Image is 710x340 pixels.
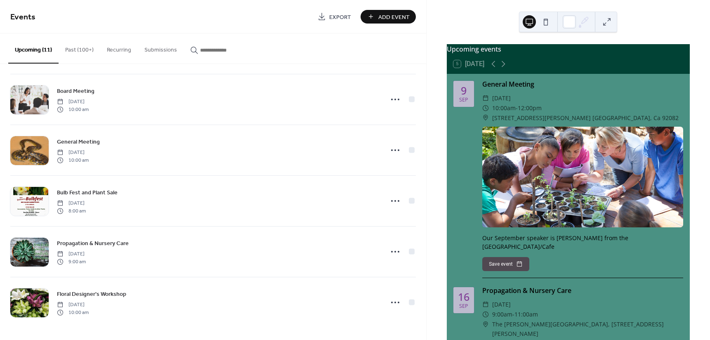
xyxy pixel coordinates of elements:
[57,258,86,265] span: 9:00 am
[329,13,351,21] span: Export
[57,207,86,215] span: 8:00 am
[57,137,100,146] a: General Meeting
[482,286,683,295] div: Propagation & Nursery Care
[518,103,542,113] span: 12:00pm
[482,93,489,103] div: ​
[459,97,468,103] div: Sep
[512,309,514,319] span: -
[57,289,126,299] a: Floral Designer's Workshop
[482,300,489,309] div: ​
[361,10,416,24] button: Add Event
[516,103,518,113] span: -
[492,113,679,123] span: [STREET_ADDRESS][PERSON_NAME] [GEOGRAPHIC_DATA], Ca 92082
[482,79,683,89] div: General Meeting
[57,98,89,106] span: [DATE]
[57,156,89,164] span: 10:00 am
[8,33,59,64] button: Upcoming (11)
[311,10,357,24] a: Export
[482,234,683,251] div: Our September speaker is [PERSON_NAME] from the [GEOGRAPHIC_DATA]/Cafe
[492,103,516,113] span: 10:00am
[492,93,511,103] span: [DATE]
[378,13,410,21] span: Add Event
[447,44,690,54] div: Upcoming events
[459,304,468,309] div: Sep
[482,319,489,329] div: ​
[10,9,35,25] span: Events
[57,200,86,207] span: [DATE]
[461,85,467,96] div: 9
[57,290,126,299] span: Floral Designer's Workshop
[492,300,511,309] span: [DATE]
[482,309,489,319] div: ​
[57,188,118,197] a: Bulb Fest and Plant Sale
[57,239,129,248] span: Propagation & Nursery Care
[57,301,89,309] span: [DATE]
[57,87,94,96] span: Board Meeting
[100,33,138,63] button: Recurring
[57,106,89,113] span: 10:00 am
[482,257,529,271] button: Save event
[57,238,129,248] a: Propagation & Nursery Care
[482,103,489,113] div: ​
[458,292,469,302] div: 16
[482,113,489,123] div: ​
[492,309,512,319] span: 9:00am
[59,33,100,63] button: Past (100+)
[57,309,89,316] span: 10:00 am
[57,149,89,156] span: [DATE]
[57,250,86,258] span: [DATE]
[57,138,100,146] span: General Meeting
[492,319,683,339] span: The [PERSON_NAME][GEOGRAPHIC_DATA], [STREET_ADDRESS][PERSON_NAME]
[138,33,184,63] button: Submissions
[57,189,118,197] span: Bulb Fest and Plant Sale
[514,309,538,319] span: 11:00am
[57,86,94,96] a: Board Meeting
